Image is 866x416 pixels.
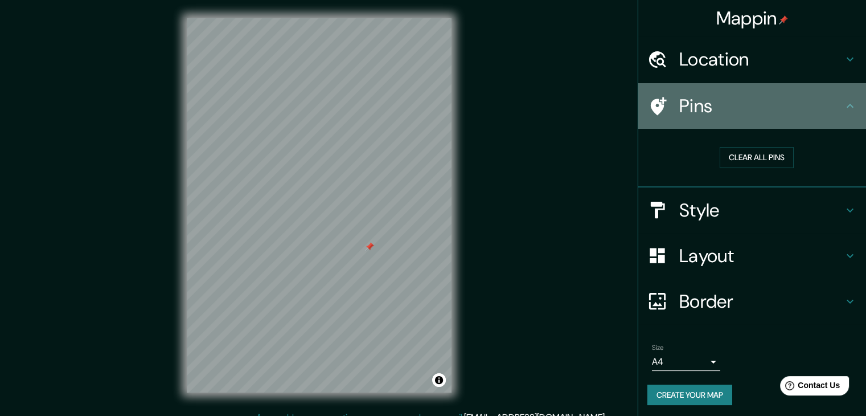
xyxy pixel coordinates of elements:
h4: Pins [679,95,843,117]
button: Toggle attribution [432,373,446,387]
button: Clear all pins [720,147,794,168]
iframe: Help widget launcher [765,372,853,403]
h4: Layout [679,244,843,267]
h4: Mappin [716,7,789,30]
div: Layout [638,233,866,279]
div: Border [638,279,866,324]
div: Location [638,36,866,82]
label: Size [652,342,664,352]
h4: Location [679,48,843,71]
img: pin-icon.png [779,15,788,25]
div: Pins [638,83,866,129]
div: Style [638,187,866,233]
canvas: Map [187,18,452,393]
div: A4 [652,353,720,371]
button: Create your map [647,385,732,406]
h4: Style [679,199,843,222]
h4: Border [679,290,843,313]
